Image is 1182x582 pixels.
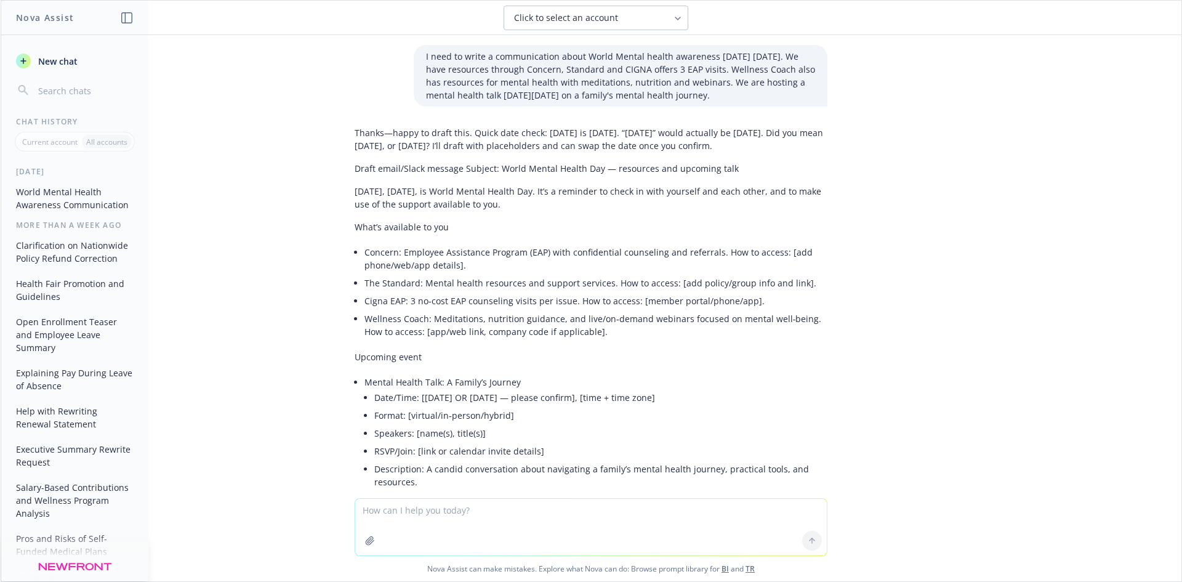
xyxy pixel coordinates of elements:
div: More than a week ago [1,220,148,230]
span: New chat [36,55,78,68]
button: New chat [11,50,139,72]
p: Thanks—happy to draft this. Quick date check: [DATE] is [DATE]. “[DATE]” would actually be [DATE]... [355,126,827,152]
button: Executive Summary Rewrite Request [11,439,139,472]
li: Wellness Coach: Meditations, nutrition guidance, and live/on‑demand webinars focused on mental we... [364,310,827,341]
input: Search chats [36,82,134,99]
li: The Standard: Mental health resources and support services. How to access: [add policy/group info... [364,274,827,292]
button: Salary-Based Contributions and Wellness Program Analysis [11,477,139,523]
p: Current account [22,137,78,147]
li: Cigna EAP: 3 no-cost EAP counseling visits per issue. How to access: [member portal/phone/app]. [364,292,827,310]
span: Nova Assist can make mistakes. Explore what Nova can do: Browse prompt library for and [6,556,1176,581]
a: TR [746,564,755,574]
button: Open Enrollment Teaser and Employee Leave Summary [11,312,139,358]
div: [DATE] [1,166,148,177]
li: Description: A candid conversation about navigating a family’s mental health journey, practical t... [374,460,827,491]
p: Draft email/Slack message Subject: World Mental Health Day — resources and upcoming talk [355,162,827,175]
li: RSVP/Join: [link or calendar invite details] [374,442,827,460]
button: Clarification on Nationwide Policy Refund Correction [11,235,139,269]
p: Upcoming event [355,350,827,363]
h1: Nova Assist [16,11,74,24]
button: Pros and Risks of Self-Funded Medical Plans [11,528,139,562]
a: BI [722,564,729,574]
li: Speakers: [name(s), title(s)] [374,424,827,442]
p: All accounts [86,137,127,147]
span: Click to select an account [514,12,618,24]
li: Concern: Employee Assistance Program (EAP) with confidential counseling and referrals. How to acc... [364,243,827,274]
li: Mental Health Talk: A Family’s Journey [364,373,827,493]
p: What’s available to you [355,220,827,233]
button: Explaining Pay During Leave of Absence [11,363,139,396]
button: World Mental Health Awareness Communication [11,182,139,215]
button: Click to select an account [504,6,688,30]
div: Chat History [1,116,148,127]
button: Help with Rewriting Renewal Statement [11,401,139,434]
li: Date/Time: [[DATE] OR [DATE] — please confirm], [time + time zone] [374,389,827,406]
li: Format: [virtual/in‑person/hybrid] [374,406,827,424]
p: [DATE], [DATE], is World Mental Health Day. It’s a reminder to check in with yourself and each ot... [355,185,827,211]
button: Health Fair Promotion and Guidelines [11,273,139,307]
p: I need to write a communication about World Mental health awareness [DATE] [DATE]. We have resour... [426,50,815,102]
